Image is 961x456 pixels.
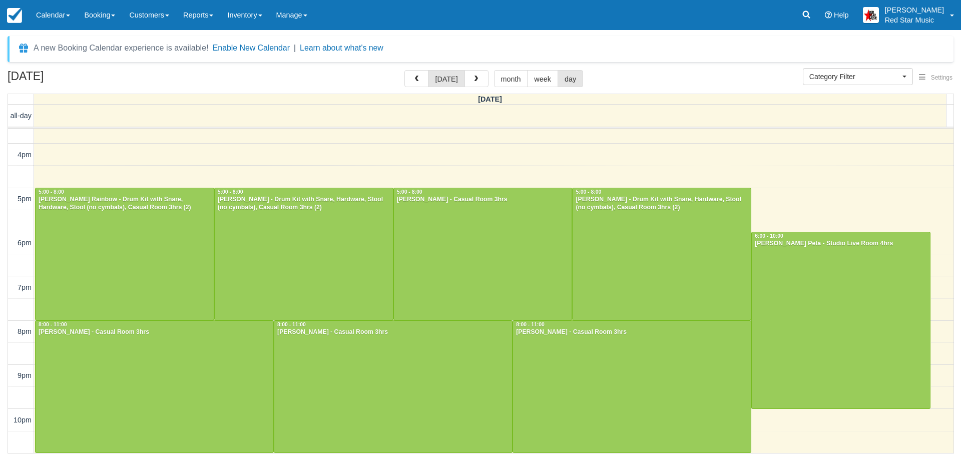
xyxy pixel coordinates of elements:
div: [PERSON_NAME] - Casual Room 3hrs [277,328,510,336]
i: Help [825,12,832,19]
a: 5:00 - 8:00[PERSON_NAME] - Casual Room 3hrs [393,188,573,320]
p: [PERSON_NAME] [885,5,944,15]
button: week [527,70,558,87]
div: A new Booking Calendar experience is available! [34,42,209,54]
span: Settings [931,74,952,81]
span: 5:00 - 8:00 [218,189,243,195]
span: 8:00 - 11:00 [516,322,545,327]
a: 5:00 - 8:00[PERSON_NAME] - Drum Kit with Snare, Hardware, Stool (no cymbals), Casual Room 3hrs (2) [572,188,751,320]
button: Category Filter [803,68,913,85]
button: month [494,70,528,87]
a: 5:00 - 8:00[PERSON_NAME] - Drum Kit with Snare, Hardware, Stool (no cymbals), Casual Room 3hrs (2) [214,188,393,320]
span: 5:00 - 8:00 [39,189,64,195]
button: Settings [913,71,958,85]
button: Enable New Calendar [213,43,290,53]
h2: [DATE] [8,70,134,89]
img: A2 [863,7,879,23]
div: [PERSON_NAME] - Casual Room 3hrs [396,196,570,204]
span: Category Filter [809,72,900,82]
button: [DATE] [428,70,464,87]
div: [PERSON_NAME] - Drum Kit with Snare, Hardware, Stool (no cymbals), Casual Room 3hrs (2) [217,196,390,212]
span: all-day [11,112,32,120]
span: 4pm [18,151,32,159]
span: 5pm [18,195,32,203]
img: checkfront-main-nav-mini-logo.png [7,8,22,23]
span: 8:00 - 11:00 [39,322,67,327]
button: day [558,70,583,87]
span: 8pm [18,327,32,335]
span: 10pm [14,416,32,424]
a: 8:00 - 11:00[PERSON_NAME] - Casual Room 3hrs [274,320,513,453]
div: [PERSON_NAME] Rainbow - Drum Kit with Snare, Hardware, Stool (no cymbals), Casual Room 3hrs (2) [38,196,211,212]
span: [DATE] [478,95,502,103]
span: 6pm [18,239,32,247]
span: 5:00 - 8:00 [397,189,422,195]
a: 6:00 - 10:00[PERSON_NAME] Peta - Studio Live Room 4hrs [751,232,930,409]
span: 6:00 - 10:00 [755,233,783,239]
a: 5:00 - 8:00[PERSON_NAME] Rainbow - Drum Kit with Snare, Hardware, Stool (no cymbals), Casual Room... [35,188,214,320]
span: 7pm [18,283,32,291]
span: 8:00 - 11:00 [277,322,306,327]
div: [PERSON_NAME] Peta - Studio Live Room 4hrs [754,240,927,248]
a: 8:00 - 11:00[PERSON_NAME] - Casual Room 3hrs [513,320,751,453]
span: 9pm [18,371,32,379]
a: Learn about what's new [300,44,383,52]
a: 8:00 - 11:00[PERSON_NAME] - Casual Room 3hrs [35,320,274,453]
div: [PERSON_NAME] - Casual Room 3hrs [516,328,748,336]
div: [PERSON_NAME] - Casual Room 3hrs [38,328,271,336]
span: 5:00 - 8:00 [576,189,601,195]
span: | [294,44,296,52]
p: Red Star Music [885,15,944,25]
span: Help [834,11,849,19]
div: [PERSON_NAME] - Drum Kit with Snare, Hardware, Stool (no cymbals), Casual Room 3hrs (2) [575,196,748,212]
